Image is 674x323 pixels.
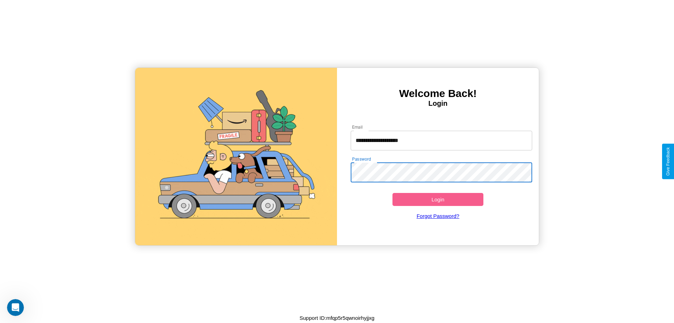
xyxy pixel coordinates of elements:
[666,147,670,176] div: Give Feedback
[337,88,539,99] h3: Welcome Back!
[352,156,371,162] label: Password
[392,193,483,206] button: Login
[337,99,539,108] h4: Login
[135,68,337,245] img: gif
[347,206,529,226] a: Forgot Password?
[352,124,363,130] label: Email
[7,299,24,316] iframe: Intercom live chat
[299,313,374,323] p: Support ID: mfqp5r5qwnoirhyjjxg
